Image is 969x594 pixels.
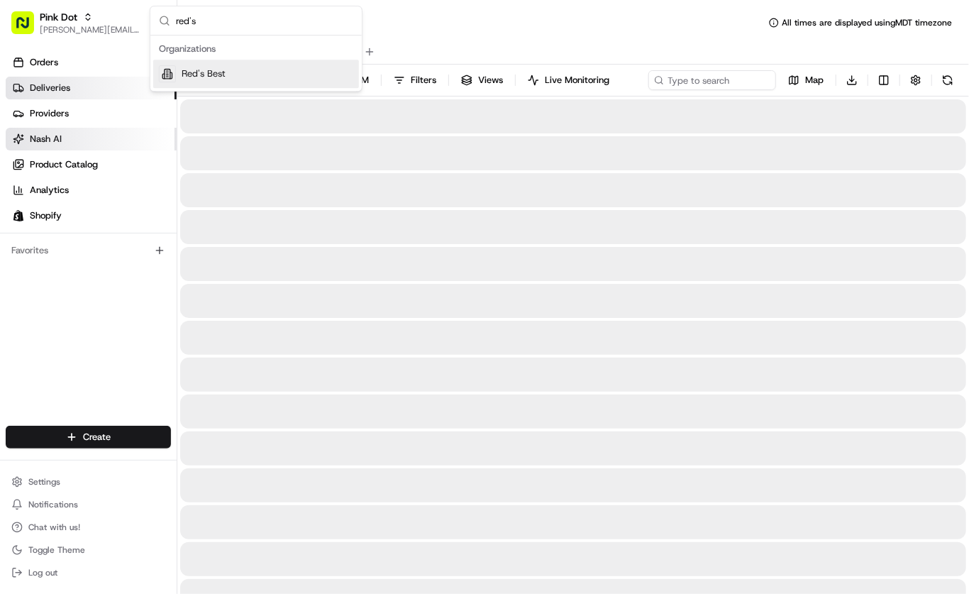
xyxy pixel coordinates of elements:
[30,184,69,197] span: Analytics
[37,92,234,106] input: Clear
[805,74,824,87] span: Map
[30,209,62,222] span: Shopify
[28,544,85,556] span: Toggle Theme
[14,57,258,79] p: Welcome 👋
[28,567,57,578] span: Log out
[30,133,62,145] span: Nash AI
[100,240,172,251] a: Powered byPylon
[48,136,233,150] div: Start new chat
[48,150,179,161] div: We're available if you need us!
[6,153,177,176] a: Product Catalog
[150,35,362,91] div: Suggestions
[9,200,114,226] a: 📗Knowledge Base
[478,74,503,87] span: Views
[30,82,70,94] span: Deliveries
[6,204,177,227] a: Shopify
[521,70,616,90] button: Live Monitoring
[40,24,141,35] button: [PERSON_NAME][EMAIL_ADDRESS][DOMAIN_NAME]
[30,158,98,171] span: Product Catalog
[14,14,43,43] img: Nash
[30,107,69,120] span: Providers
[782,70,830,90] button: Map
[6,179,177,202] a: Analytics
[28,206,109,220] span: Knowledge Base
[938,70,958,90] button: Refresh
[6,6,147,40] button: Pink Dot[PERSON_NAME][EMAIL_ADDRESS][DOMAIN_NAME]
[6,51,177,74] a: Orders
[6,563,171,583] button: Log out
[14,207,26,219] div: 📗
[176,6,353,35] input: Search...
[28,499,78,510] span: Notifications
[120,207,131,219] div: 💻
[387,70,443,90] button: Filters
[6,472,171,492] button: Settings
[134,206,228,220] span: API Documentation
[6,540,171,560] button: Toggle Theme
[14,136,40,161] img: 1736555255976-a54dd68f-1ca7-489b-9aae-adbdc363a1c4
[6,102,177,125] a: Providers
[6,128,177,150] a: Nash AI
[153,38,359,60] div: Organizations
[6,77,177,99] a: Deliveries
[40,10,77,24] button: Pink Dot
[648,70,776,90] input: Type to search
[6,495,171,515] button: Notifications
[6,239,171,262] div: Favorites
[6,426,171,449] button: Create
[83,431,111,444] span: Create
[782,17,952,28] span: All times are displayed using MDT timezone
[28,476,60,488] span: Settings
[141,241,172,251] span: Pylon
[545,74,609,87] span: Live Monitoring
[455,70,509,90] button: Views
[28,522,80,533] span: Chat with us!
[6,517,171,537] button: Chat with us!
[114,200,233,226] a: 💻API Documentation
[411,74,436,87] span: Filters
[30,56,58,69] span: Orders
[182,67,226,80] span: Red's Best
[13,210,24,221] img: Shopify logo
[241,140,258,157] button: Start new chat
